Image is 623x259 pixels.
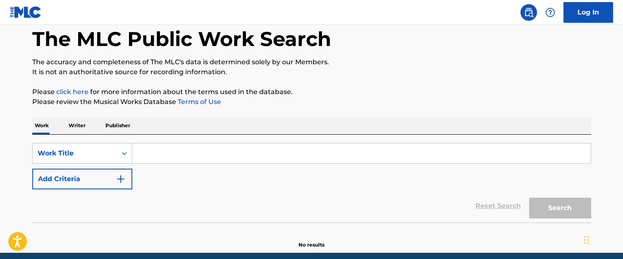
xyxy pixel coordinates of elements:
img: 9d2ae6d4665cec9f34b9.svg [116,174,126,184]
div: Work Title [38,148,112,158]
div: Drag [584,228,589,252]
img: search [524,7,534,17]
form: Search Form [32,143,591,223]
p: It is not an authoritative source for recording information. [32,67,591,77]
div: Help [542,4,559,21]
p: Please for more information about the terms used in the database. [32,87,591,97]
p: Please review the Musical Works Database [32,97,591,107]
p: Publisher [103,117,133,134]
p: The accuracy and completeness of The MLC's data is determined solely by our Members. [32,57,591,67]
button: Add Criteria [32,169,132,189]
iframe: Chat Widget [582,219,623,259]
img: help [545,7,555,17]
p: Work [32,117,51,134]
a: Public Search [520,4,537,21]
a: click here [56,88,88,96]
a: Log In [563,2,613,23]
p: Writer [66,117,88,134]
img: MLC Logo [10,6,42,18]
a: Terms of Use [176,98,221,106]
p: No results [298,231,325,249]
h1: The MLC Public Work Search [32,27,331,51]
